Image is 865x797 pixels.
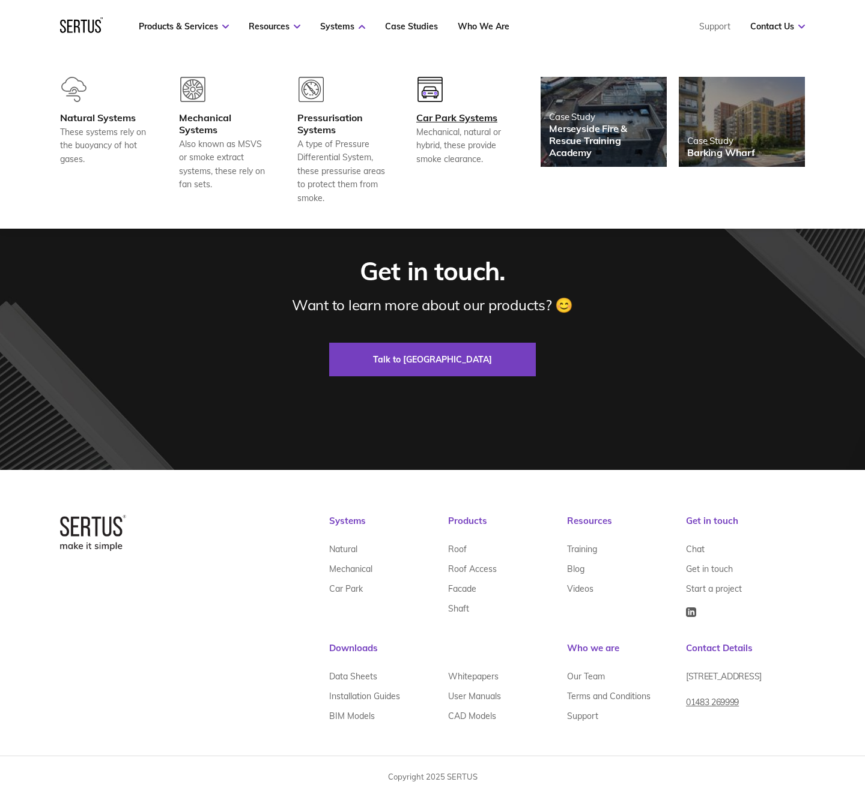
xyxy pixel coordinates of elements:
div: Contact Details [686,642,805,666]
a: Support [699,21,730,32]
a: Natural [329,539,357,559]
a: Our Team [567,666,605,686]
a: Case StudyMerseyside Fire & Rescue Training Academy [541,77,667,167]
div: Resources [567,515,686,539]
a: Natural SystemsThese systems rely on the buoyancy of hot gases. [60,77,149,205]
a: Who We Are [458,21,509,32]
a: Mechanical SystemsAlso known as MSVS or smoke extract systems, these rely on fan sets. [179,77,268,205]
div: A type of Pressure Differential System, these pressurise areas to protect them from smoke. [297,137,386,205]
a: Resources [249,21,300,32]
a: Support [567,706,598,726]
div: Case Study [687,135,755,146]
div: These systems rely on the buoyancy of hot gases. [60,125,149,166]
div: Get in touch [686,515,805,539]
img: logo-box-2bec1e6d7ed5feb70a4f09a85fa1bbdd.png [60,515,126,551]
a: Videos [567,579,593,598]
div: Mechanical Systems [179,112,268,136]
a: Products & Services [139,21,229,32]
a: BIM Models [329,706,375,726]
div: Want to learn more about our products? 😊 [292,296,573,314]
a: Roof Access [448,559,497,579]
div: Merseyside Fire & Rescue Training Academy [549,122,658,158]
a: Roof [448,539,467,559]
div: Barking Wharf [687,146,755,158]
a: Blog [567,559,584,579]
div: Downloads [329,642,567,666]
a: Start a project [686,579,742,598]
div: Pressurisation Systems [297,112,386,136]
div: Mechanical, natural or hybrid, these provide smoke clearance. [416,125,505,166]
div: Case Study [549,111,658,122]
a: Systems [320,21,365,32]
a: 01483 269999 [686,692,739,721]
a: Pressurisation SystemsA type of Pressure Differential System, these pressurise areas to protect t... [297,77,386,205]
a: Case StudyBarking Wharf [679,77,805,167]
a: Mechanical [329,559,372,579]
a: Installation Guides [329,686,400,706]
a: Car Park SystemsMechanical, natural or hybrid, these provide smoke clearance. [416,77,505,205]
a: Chat [686,539,705,559]
a: Terms and Conditions [567,686,651,706]
a: Whitepapers [448,666,499,686]
span: [STREET_ADDRESS] [686,671,762,682]
a: Facade [448,579,476,598]
a: Contact Us [750,21,805,32]
a: Training [567,539,597,559]
a: Talk to [GEOGRAPHIC_DATA] [329,343,536,376]
div: Products [448,515,567,539]
img: group-688.svg [417,77,443,102]
a: Shaft [448,598,469,618]
div: Systems [329,515,448,539]
a: User Manuals [448,686,501,706]
div: Get in touch. [360,256,505,287]
div: Car Park Systems [416,112,505,124]
div: Also known as MSVS or smoke extract systems, these rely on fan sets. [179,137,268,191]
a: Get in touch [686,559,733,579]
div: Natural Systems [60,112,149,124]
div: Who we are [567,642,686,666]
a: Car Park [329,579,363,598]
img: Icon [686,607,696,617]
a: Case Studies [385,21,438,32]
a: CAD Models [448,706,496,726]
a: Data Sheets [329,666,377,686]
